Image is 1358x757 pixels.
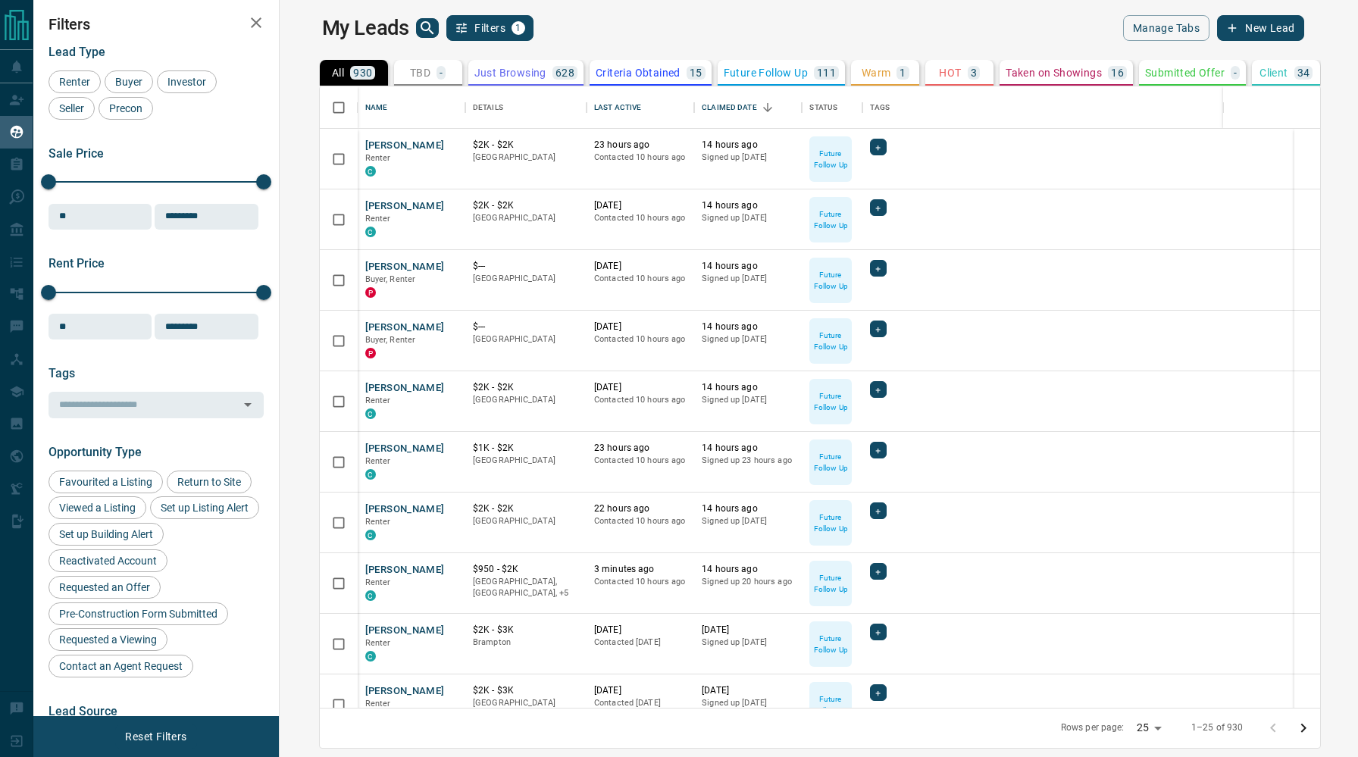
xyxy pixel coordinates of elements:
[875,200,881,215] span: +
[594,637,687,649] p: Contacted [DATE]
[875,382,881,397] span: +
[473,321,579,333] p: $---
[365,442,445,456] button: [PERSON_NAME]
[115,724,196,749] button: Reset Filters
[365,699,391,709] span: Renter
[365,456,391,466] span: Renter
[54,476,158,488] span: Favourited a Listing
[811,511,850,534] p: Future Follow Up
[157,70,217,93] div: Investor
[365,139,445,153] button: [PERSON_NAME]
[555,67,574,78] p: 628
[365,530,376,540] div: condos.ca
[1061,721,1125,734] p: Rows per page:
[54,502,141,514] span: Viewed a Listing
[594,260,687,273] p: [DATE]
[48,146,104,161] span: Sale Price
[702,394,794,406] p: Signed up [DATE]
[48,704,117,718] span: Lead Source
[870,502,886,519] div: +
[811,693,850,716] p: Future Follow Up
[54,555,162,567] span: Reactivated Account
[365,563,445,577] button: [PERSON_NAME]
[802,86,862,129] div: Status
[365,381,445,396] button: [PERSON_NAME]
[870,563,886,580] div: +
[870,381,886,398] div: +
[594,381,687,394] p: [DATE]
[48,523,164,546] div: Set up Building Alert
[365,153,391,163] span: Renter
[875,685,881,700] span: +
[473,152,579,164] p: [GEOGRAPHIC_DATA]
[594,697,687,709] p: Contacted [DATE]
[155,502,254,514] span: Set up Listing Alert
[594,576,687,588] p: Contacted 10 hours ago
[875,503,881,518] span: +
[817,67,836,78] p: 111
[702,502,794,515] p: 14 hours ago
[594,152,687,164] p: Contacted 10 hours ago
[332,67,344,78] p: All
[104,102,148,114] span: Precon
[702,333,794,346] p: Signed up [DATE]
[702,86,757,129] div: Claimed Date
[105,70,153,93] div: Buyer
[172,476,246,488] span: Return to Site
[811,451,850,474] p: Future Follow Up
[811,269,850,292] p: Future Follow Up
[1234,67,1237,78] p: -
[365,577,391,587] span: Renter
[473,515,579,527] p: [GEOGRAPHIC_DATA]
[365,624,445,638] button: [PERSON_NAME]
[48,256,105,271] span: Rent Price
[365,166,376,177] div: condos.ca
[702,442,794,455] p: 14 hours ago
[473,273,579,285] p: [GEOGRAPHIC_DATA]
[1131,717,1167,739] div: 25
[237,394,258,415] button: Open
[862,67,891,78] p: Warm
[702,563,794,576] p: 14 hours ago
[473,637,579,649] p: Brampton
[365,408,376,419] div: condos.ca
[473,333,579,346] p: [GEOGRAPHIC_DATA]
[473,502,579,515] p: $2K - $2K
[473,563,579,576] p: $950 - $2K
[365,227,376,237] div: condos.ca
[48,655,193,677] div: Contact an Agent Request
[54,102,89,114] span: Seller
[870,321,886,337] div: +
[702,139,794,152] p: 14 hours ago
[365,590,376,601] div: condos.ca
[473,212,579,224] p: [GEOGRAPHIC_DATA]
[811,572,850,595] p: Future Follow Up
[48,70,101,93] div: Renter
[54,528,158,540] span: Set up Building Alert
[875,321,881,336] span: +
[939,67,961,78] p: HOT
[702,697,794,709] p: Signed up [DATE]
[702,273,794,285] p: Signed up [DATE]
[110,76,148,88] span: Buyer
[465,86,587,129] div: Details
[162,76,211,88] span: Investor
[473,576,579,599] p: Etobicoke, North York, Midtown | Central, Toronto, Mississauga
[440,67,443,78] p: -
[1006,67,1102,78] p: Taken on Showings
[474,67,546,78] p: Just Browsing
[365,517,391,527] span: Renter
[167,471,252,493] div: Return to Site
[594,502,687,515] p: 22 hours ago
[473,455,579,467] p: [GEOGRAPHIC_DATA]
[1259,67,1288,78] p: Client
[875,139,881,155] span: +
[99,97,153,120] div: Precon
[54,76,95,88] span: Renter
[446,15,533,41] button: Filters1
[594,212,687,224] p: Contacted 10 hours ago
[48,445,142,459] span: Opportunity Type
[702,684,794,697] p: [DATE]
[971,67,977,78] p: 3
[870,199,886,216] div: +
